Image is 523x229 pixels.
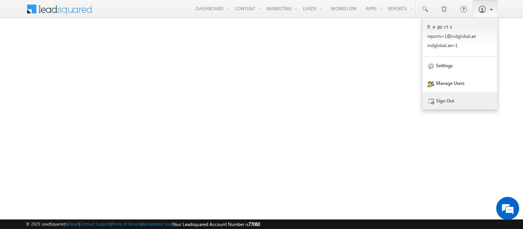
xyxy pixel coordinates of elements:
textarea: Type your message and hit 'Enter' [10,71,140,170]
span: Your Leadsquared Account Number is [173,221,260,227]
p: indgl obal. ae+1 [427,42,492,48]
em: Start Chat [104,177,139,187]
span: © 2025 LeadSquared | | | | | [26,221,260,228]
img: d_60004797649_company_0_60004797649 [13,40,32,50]
a: About [68,221,79,226]
a: Reports reports+1@indglobal.ae indglobal.ae+1 [422,18,497,57]
a: Acceptable Use [142,221,172,226]
span: 77060 [248,221,260,227]
a: Contact Support [80,221,110,226]
div: Chat with us now [40,40,129,50]
a: Manage Users [422,74,497,92]
p: Reports [427,23,492,30]
a: Sign Out [422,92,497,109]
p: repor ts+1@ indgl obal. ae [427,33,492,39]
a: Terms of Service [111,221,141,226]
a: Settings [422,57,497,74]
div: Minimize live chat window [126,4,144,22]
